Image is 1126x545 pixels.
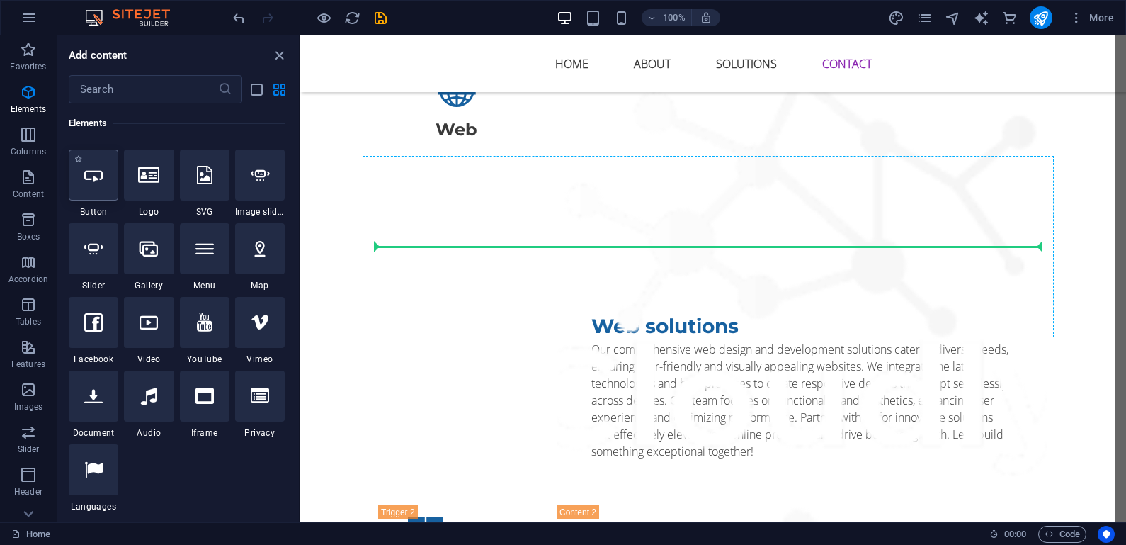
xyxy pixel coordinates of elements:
i: Reload page [344,10,360,26]
span: Video [124,354,174,365]
div: Document [69,371,118,439]
span: Privacy [235,427,285,439]
p: Columns [11,146,46,157]
p: Boxes [17,231,40,242]
button: Usercentrics [1098,526,1115,543]
button: Code [1038,526,1086,543]
h6: Session time [989,526,1027,543]
span: Image slider [235,206,285,218]
div: Vimeo [235,297,285,365]
button: More [1064,6,1120,29]
a: Web [79,25,234,118]
p: Slider [18,444,40,455]
div: Privacy [235,371,285,439]
button: 100% [642,9,692,26]
div: Image slider [235,150,285,218]
div: Button [69,150,118,218]
p: Features [11,359,45,370]
i: On resize automatically adjust zoom level to fit chosen device. [700,11,712,24]
span: Audio [124,427,174,439]
span: Languages [69,501,118,512]
i: Pages (Ctrl+Alt+S) [916,10,933,26]
span: Map [235,280,285,291]
span: 00 00 [1004,526,1026,543]
div: Menu [180,223,229,291]
p: Tables [16,316,41,327]
p: Accordion [8,274,48,285]
button: list-view [248,81,265,98]
button: commerce [1001,9,1018,26]
span: Code [1045,526,1080,543]
div: YouTube [180,297,229,365]
span: Vimeo [235,354,285,365]
p: Elements [11,103,47,115]
span: Facebook [69,354,118,365]
i: Save (Ctrl+S) [373,10,389,26]
img: Editor Logo [81,9,188,26]
i: Navigator [945,10,961,26]
i: AI Writer [973,10,989,26]
button: text_generator [973,9,990,26]
span: SVG [180,206,229,218]
span: Iframe [180,427,229,439]
span: Add to favorites [74,155,82,163]
a: Click to cancel selection. Double-click to open Pages [11,526,50,543]
span: Menu [180,280,229,291]
h6: 100% [663,9,686,26]
span: YouTube [180,354,229,365]
div: Iframe [180,371,229,439]
div: Audio [124,371,174,439]
div: Gallery [124,223,174,291]
i: Publish [1033,10,1049,26]
p: Header [14,486,42,498]
button: grid-view [271,81,288,98]
p: Images [14,401,43,412]
i: Design (Ctrl+Alt+Y) [888,10,904,26]
button: Click here to leave preview mode and continue editing [315,9,332,26]
p: Content [13,189,44,200]
button: navigator [945,9,962,26]
span: Button [69,206,118,218]
button: design [888,9,905,26]
button: pages [916,9,933,26]
button: close panel [271,47,288,64]
span: : [1014,529,1016,539]
i: Commerce [1001,10,1018,26]
div: Facebook [69,297,118,365]
i: Undo: Change link (Ctrl+Z) [231,10,247,26]
span: More [1069,11,1114,25]
div: SVG [180,150,229,218]
h6: Add content [69,47,127,64]
div: Logo [124,150,174,218]
button: undo [230,9,247,26]
button: save [372,9,389,26]
h6: Elements [69,115,285,132]
span: Document [69,427,118,439]
p: Favorites [10,61,46,72]
button: reload [343,9,360,26]
span: Logo [124,206,174,218]
button: publish [1030,6,1052,29]
div: Video [124,297,174,365]
span: Gallery [124,280,174,291]
div: Languages [69,444,118,512]
div: Slider [69,223,118,291]
span: Slider [69,280,118,291]
div: Map [235,223,285,291]
input: Search [69,75,218,103]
